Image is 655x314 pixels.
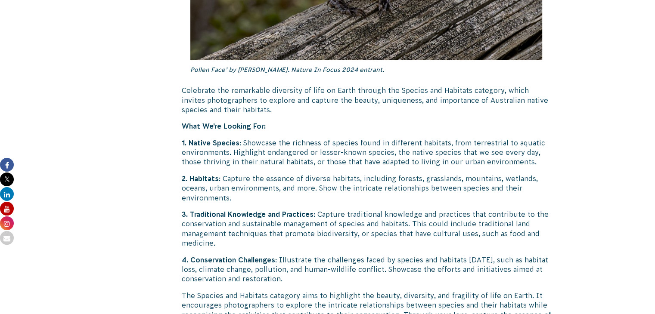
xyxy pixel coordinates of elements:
[182,174,551,203] p: : Capture the essence of diverse habitats, including forests, grasslands, mountains, wetlands, oc...
[182,86,551,114] p: Celebrate the remarkable diversity of life on Earth through the Species and Habitats category, wh...
[182,256,275,264] strong: 4. Conservation Challenges
[182,138,551,167] p: : Showcase the richness of species found in different habitats, from terrestrial to aquatic envir...
[182,255,551,284] p: : Illustrate the challenges faced by species and habitats [DATE], such as habitat loss, climate c...
[182,209,551,248] p: : Capture traditional knowledge and practices that contribute to the conservation and sustainable...
[182,210,314,218] strong: 3. Traditional Knowledge and Practices
[182,122,266,130] strong: What We’re Looking For:
[182,175,219,182] strong: 2. Habitats
[182,139,239,147] strong: 1. Native Species
[190,66,384,73] em: Pollen Face’ by [PERSON_NAME]. Nature In Focus 2024 entrant.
